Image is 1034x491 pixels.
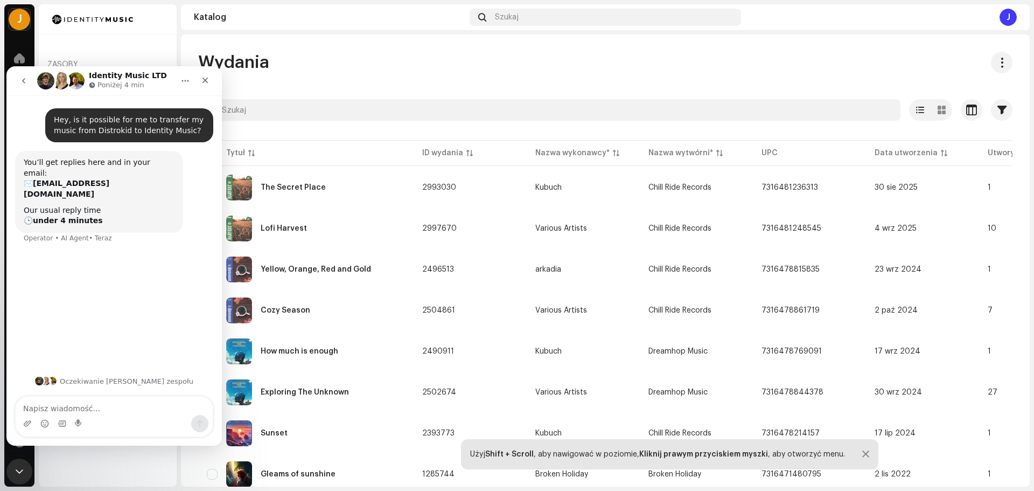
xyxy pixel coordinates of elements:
span: 2993030 [422,184,456,191]
span: Chill Ride Records [648,184,711,191]
div: Sunset [261,430,288,437]
span: 7316478844378 [761,389,823,396]
div: J [9,9,30,30]
span: 2 lis 2022 [875,471,911,478]
img: 7ffac34a-b6e6-4a68-9a64-4ef1dc1d04ee [226,461,252,487]
span: Broken Holiday [535,471,631,478]
span: 2496513 [422,266,454,273]
span: 7316481248545 [761,225,821,232]
img: Profile image for Jessica [35,310,44,319]
div: Our usual reply time 🕒 [17,139,168,160]
input: Szukaj [198,99,900,121]
iframe: Intercom live chat [6,66,222,446]
strong: Shift + Scroll [485,451,534,458]
img: 1b585524-cedf-4ca9-a10a-5e33698dbf90 [226,216,252,241]
span: 7316471480795 [761,471,821,478]
span: 2490911 [422,348,454,355]
img: 1d2ab0cd-8ba8-4bf5-8010-97b056f65271 [226,175,252,200]
img: 3b88feba-c776-4cbd-b0b0-c899f76f6dc4 [226,298,252,323]
span: 2997670 [422,225,457,232]
button: Załaduj załącznik [17,353,25,362]
span: Kubuch [535,430,631,437]
button: Selektor plików GIF [51,353,60,362]
span: Various Artists [535,389,631,396]
div: ID wydania [422,148,463,158]
span: Kubuch [535,184,631,191]
div: You’ll get replies here and in your email: ✉️ [17,91,168,133]
div: The Secret Place [261,184,326,191]
img: Profile image for Ben [41,310,50,319]
span: 7316478214157 [761,430,820,437]
span: Various Artists [535,307,631,314]
span: 17 wrz 2024 [875,348,920,355]
span: 7316478861719 [761,307,820,314]
div: Cozy Season [261,307,310,314]
span: Chill Ride Records [648,266,711,273]
span: Kubuch [535,348,631,355]
span: Dreamhop Music [648,348,708,355]
div: You’ll get replies here and in your email:✉️[EMAIL_ADDRESS][DOMAIN_NAME]Our usual reply time🕒unde... [9,85,177,167]
img: Profile image for Ted [29,310,37,319]
button: Wyślij wiadomość… [185,349,202,366]
div: Yellow, Orange, Red and Gold [261,266,371,273]
div: Lofi Harvest [261,225,307,232]
span: 30 wrz 2024 [875,389,922,396]
span: Chill Ride Records [648,430,711,437]
span: 2502674 [422,389,456,396]
span: 7316478769091 [761,348,822,355]
span: 2504861 [422,307,455,314]
span: Dreamhop Music [648,389,708,396]
span: Various Artists [535,225,631,232]
div: J [1000,9,1017,26]
b: [EMAIL_ADDRESS][DOMAIN_NAME] [17,113,103,132]
div: Exploring The Unknown [261,389,349,396]
div: Various Artists [535,225,587,232]
span: 7316478815835 [761,266,820,273]
div: Oczekiwanie [PERSON_NAME] zespołu [11,310,205,319]
span: 4 wrz 2025 [875,225,917,232]
div: Operator mówi… [9,85,207,190]
img: 66352d51-9fd4-4440-acf2-73fb8d803762 [226,420,252,446]
div: How much is enough [261,348,338,355]
strong: Kliknij prawym przyciskiem myszki [639,451,768,458]
img: 7476d572-8741-45b4-bb42-869f0e457a0a [226,338,252,364]
span: 30 sie 2025 [875,184,918,191]
span: Chill Ride Records [648,225,711,232]
span: 2 paź 2024 [875,307,918,314]
div: Katalog [194,13,465,22]
div: Kubuch [535,430,562,437]
b: under 4 minutes [26,150,96,158]
div: arkadia [535,266,561,273]
span: 23 wrz 2024 [875,266,921,273]
re-a-nav-header: Zasoby [43,52,172,78]
div: Użyj , aby nawigować w poziomie, , aby otworzyć menu. [470,450,845,459]
div: Kubuch [535,348,562,355]
div: Nazwa wytwórni* [648,148,713,158]
button: Selektor emotek [34,353,43,362]
div: Various Artists [535,389,587,396]
div: Operator • AI Agent • Teraz [17,169,106,175]
img: 22969b29-bb42-4ab4-8b01-4ebff2c4fc6b [226,257,252,282]
div: Gleams of sunshine [261,471,336,478]
div: Data utworzenia [875,148,938,158]
span: Broken Holiday [648,471,701,478]
span: Chill Ride Records [648,307,711,314]
img: 515e9a28-9ddf-4997-8b43-a1dbd8b3adb6 [226,379,252,405]
button: Start recording [68,353,77,362]
div: Nazwa wykonawcy* [535,148,610,158]
div: Broken Holiday [535,471,588,478]
div: Kubuch [535,184,562,191]
textarea: Napisz wiadomość... [9,330,206,349]
span: arkadia [535,266,631,273]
